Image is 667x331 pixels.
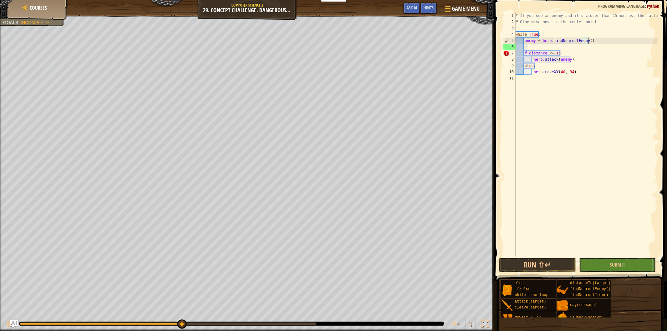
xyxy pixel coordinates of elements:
[503,44,516,50] div: 6
[570,287,611,291] span: findNearestEnemy()
[407,5,417,11] span: Ask AI
[570,293,608,297] span: findNearestItem()
[28,4,47,11] a: Courses
[440,3,483,17] button: Game Menu
[479,318,491,331] button: Toggle fullscreen
[557,284,568,296] img: portrait.png
[598,3,645,9] span: Programming language
[515,305,546,310] span: cleave(target)
[450,318,462,331] button: Adjust volume
[515,299,546,304] span: attack(target)
[503,19,516,25] div: 2
[499,258,576,272] button: Run ⇧↵
[21,20,49,25] span: Incomplete
[465,318,476,331] button: ♫
[467,319,473,328] span: ♫
[503,31,516,38] div: 4
[503,56,516,63] div: 8
[503,50,516,56] div: 7
[503,25,516,31] div: 3
[647,3,659,9] span: Python
[3,318,16,331] button: Ctrl + P: Play
[10,320,18,328] button: Ask AI
[645,3,647,9] span: :
[3,20,18,25] span: Goals
[501,284,513,296] img: portrait.png
[503,63,516,69] div: 9
[30,4,47,11] span: Courses
[503,69,516,75] div: 10
[452,5,480,13] span: Game Menu
[503,75,516,81] div: 11
[515,315,542,320] span: moveXY(x, y)
[423,5,434,11] span: Hints
[501,299,513,311] img: portrait.png
[403,3,420,14] button: Ask AI
[557,299,568,311] img: portrait.png
[515,287,530,291] span: if/else
[579,258,656,272] button: Submit
[503,13,516,19] div: 1
[503,38,516,44] div: 5
[570,315,604,320] span: isReady(action)
[557,312,568,324] img: portrait.png
[18,20,21,25] span: :
[515,281,524,285] span: else
[570,303,597,307] span: say(message)
[515,293,548,297] span: while-true loop
[570,281,611,285] span: distanceTo(target)
[501,312,513,324] img: portrait.png
[610,261,625,268] span: Submit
